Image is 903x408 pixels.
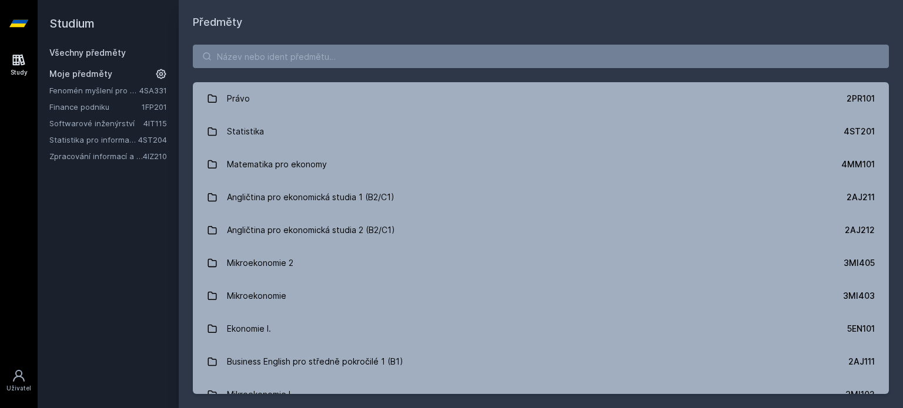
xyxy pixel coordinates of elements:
[193,214,889,247] a: Angličtina pro ekonomická studia 2 (B2/C1) 2AJ212
[49,150,143,162] a: Zpracování informací a znalostí
[49,85,139,96] a: Fenomén myšlení pro manažery
[49,134,138,146] a: Statistika pro informatiky
[227,383,290,406] div: Mikroekonomie I
[193,181,889,214] a: Angličtina pro ekonomická studia 1 (B2/C1) 2AJ211
[227,317,271,340] div: Ekonomie I.
[193,148,889,181] a: Matematika pro ekonomy 4MM101
[11,68,28,77] div: Study
[845,389,875,400] div: 3MI102
[844,257,875,269] div: 3MI405
[2,363,35,399] a: Uživatel
[6,384,31,393] div: Uživatel
[841,159,875,170] div: 4MM101
[847,191,875,203] div: 2AJ211
[847,323,875,335] div: 5EN101
[193,45,889,68] input: Název nebo ident předmětu…
[193,247,889,279] a: Mikroekonomie 2 3MI405
[844,126,875,137] div: 4ST201
[49,101,142,113] a: Finance podniku
[227,251,293,275] div: Mikroekonomie 2
[227,350,403,373] div: Business English pro středně pokročilé 1 (B1)
[143,151,167,161] a: 4IZ210
[227,153,327,176] div: Matematika pro ekonomy
[138,135,167,144] a: 4ST204
[193,312,889,345] a: Ekonomie I. 5EN101
[193,14,889,31] h1: Předměty
[49,117,143,129] a: Softwarové inženýrství
[848,356,875,367] div: 2AJ111
[227,120,264,143] div: Statistika
[227,218,395,242] div: Angličtina pro ekonomická studia 2 (B2/C1)
[49,48,126,58] a: Všechny předměty
[2,47,35,83] a: Study
[142,102,167,112] a: 1FP201
[843,290,875,302] div: 3MI403
[193,279,889,312] a: Mikroekonomie 3MI403
[193,345,889,378] a: Business English pro středně pokročilé 1 (B1) 2AJ111
[193,82,889,115] a: Právo 2PR101
[227,284,286,308] div: Mikroekonomie
[227,87,250,110] div: Právo
[847,93,875,104] div: 2PR101
[227,186,394,209] div: Angličtina pro ekonomická studia 1 (B2/C1)
[193,115,889,148] a: Statistika 4ST201
[49,68,112,80] span: Moje předměty
[143,119,167,128] a: 4IT115
[845,224,875,236] div: 2AJ212
[139,86,167,95] a: 4SA331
